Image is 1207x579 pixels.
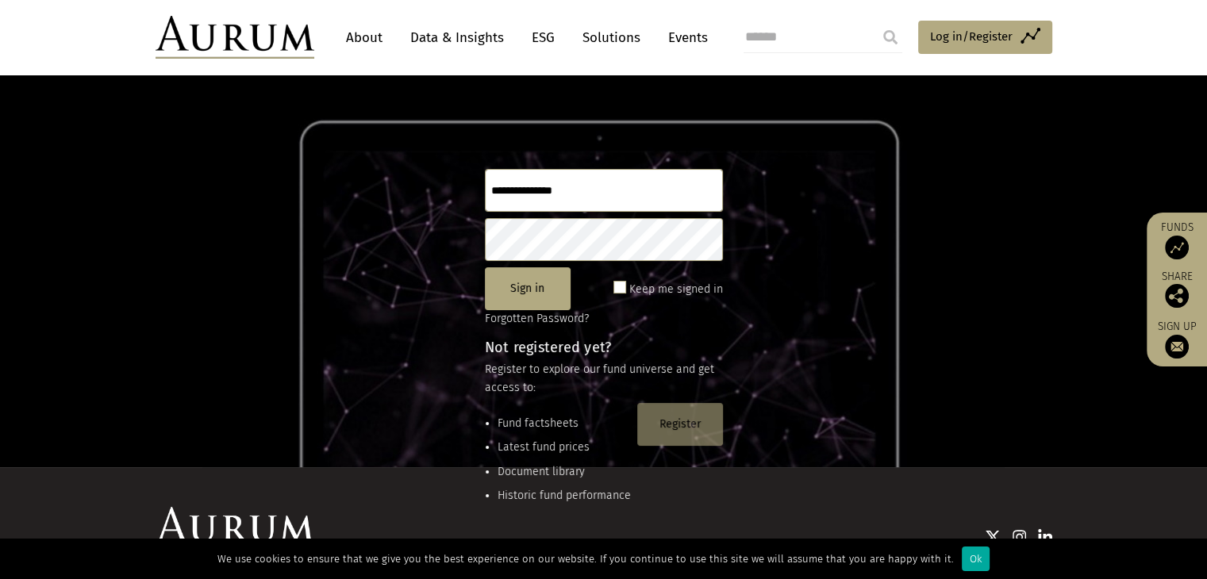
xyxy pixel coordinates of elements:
[1155,320,1199,359] a: Sign up
[629,280,723,299] label: Keep me signed in
[498,439,631,456] li: Latest fund prices
[485,340,723,355] h4: Not registered yet?
[338,23,390,52] a: About
[930,27,1013,46] span: Log in/Register
[498,463,631,481] li: Document library
[1013,529,1027,545] img: Instagram icon
[485,312,589,325] a: Forgotten Password?
[874,21,906,53] input: Submit
[1165,236,1189,259] img: Access Funds
[156,507,314,550] img: Aurum Logo
[1165,335,1189,359] img: Sign up to our newsletter
[1155,220,1199,259] a: Funds
[498,487,631,504] li: Historic fund performance
[1155,271,1199,308] div: Share
[485,267,571,310] button: Sign in
[918,21,1052,54] a: Log in/Register
[962,546,990,571] div: Ok
[498,415,631,432] li: Fund factsheets
[660,23,708,52] a: Events
[985,529,1001,545] img: Twitter icon
[156,16,314,59] img: Aurum
[637,403,723,446] button: Register
[485,361,723,397] p: Register to explore our fund universe and get access to:
[1165,284,1189,308] img: Share this post
[575,23,648,52] a: Solutions
[524,23,563,52] a: ESG
[402,23,512,52] a: Data & Insights
[1038,529,1052,545] img: Linkedin icon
